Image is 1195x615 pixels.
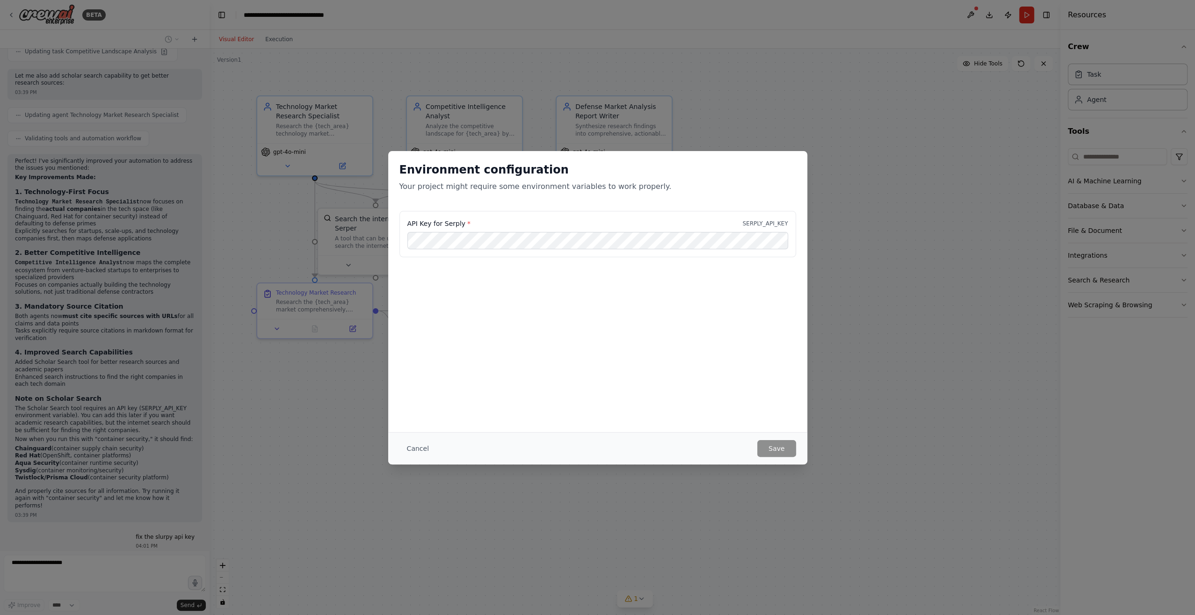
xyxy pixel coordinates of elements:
button: Cancel [399,440,436,457]
button: Save [757,440,796,457]
label: API Key for Serply [407,219,471,228]
p: Your project might require some environment variables to work properly. [399,181,796,192]
h2: Environment configuration [399,162,796,177]
p: SERPLY_API_KEY [743,220,788,227]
